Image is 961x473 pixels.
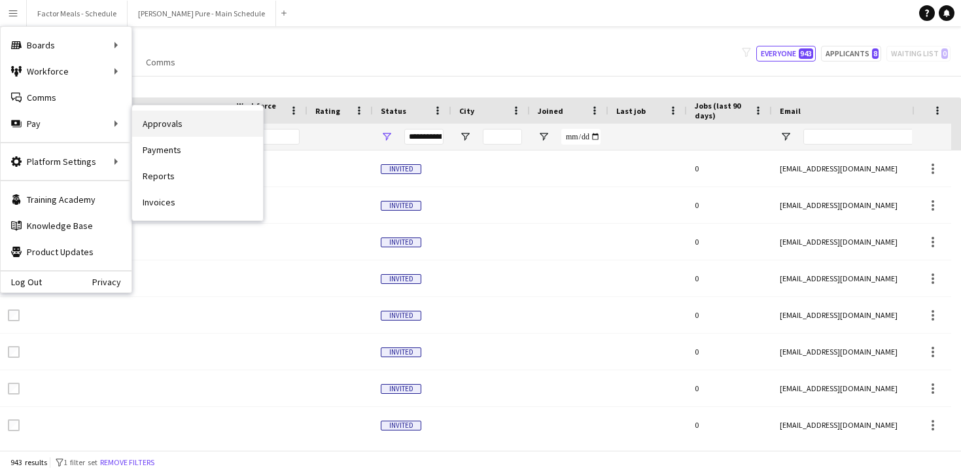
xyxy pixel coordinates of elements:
[8,419,20,431] input: Row Selection is disabled for this row (unchecked)
[92,277,131,287] a: Privacy
[381,201,421,211] span: Invited
[381,311,421,321] span: Invited
[538,106,563,116] span: Joined
[687,334,772,370] div: 0
[1,239,131,265] a: Product Updates
[687,260,772,296] div: 0
[687,297,772,333] div: 0
[381,131,393,143] button: Open Filter Menu
[459,131,471,143] button: Open Filter Menu
[780,106,801,116] span: Email
[128,1,276,26] button: [PERSON_NAME] Pure - Main Schedule
[132,111,263,137] a: Approvals
[483,129,522,145] input: City Filter Input
[1,277,42,287] a: Log Out
[1,149,131,175] div: Platform Settings
[381,164,421,174] span: Invited
[97,455,157,470] button: Remove filters
[8,309,20,321] input: Row Selection is disabled for this row (unchecked)
[381,421,421,430] span: Invited
[141,54,181,71] a: Comms
[381,347,421,357] span: Invited
[1,111,131,137] div: Pay
[756,46,816,61] button: Everyone943
[63,457,97,467] span: 1 filter set
[1,32,131,58] div: Boards
[8,346,20,358] input: Row Selection is disabled for this row (unchecked)
[8,383,20,394] input: Row Selection is disabled for this row (unchecked)
[381,106,406,116] span: Status
[237,101,284,120] span: Workforce ID
[1,58,131,84] div: Workforce
[687,370,772,406] div: 0
[315,106,340,116] span: Rating
[1,84,131,111] a: Comms
[381,237,421,247] span: Invited
[687,224,772,260] div: 0
[695,101,748,120] span: Jobs (last 90 days)
[872,48,879,59] span: 8
[780,131,792,143] button: Open Filter Menu
[561,129,601,145] input: Joined Filter Input
[821,46,881,61] button: Applicants8
[687,187,772,223] div: 0
[132,189,263,215] a: Invoices
[538,131,550,143] button: Open Filter Menu
[616,106,646,116] span: Last job
[381,274,421,284] span: Invited
[260,129,300,145] input: Workforce ID Filter Input
[459,106,474,116] span: City
[381,384,421,394] span: Invited
[132,163,263,189] a: Reports
[1,186,131,213] a: Training Academy
[687,407,772,443] div: 0
[132,137,263,163] a: Payments
[687,150,772,186] div: 0
[1,213,131,239] a: Knowledge Base
[27,1,128,26] button: Factor Meals - Schedule
[146,56,175,68] span: Comms
[799,48,813,59] span: 943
